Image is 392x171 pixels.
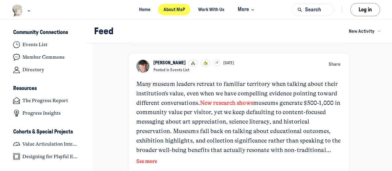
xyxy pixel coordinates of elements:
button: More [232,4,258,15]
a: Directory [8,64,85,76]
a: Progress Insights [8,108,85,119]
span: Share [329,61,341,68]
h4: Member Commons [22,54,65,60]
h4: Directory [22,67,44,73]
a: New research shows [200,99,253,106]
a: Home [134,4,156,15]
img: Museums as Progress logo [12,5,23,17]
button: Museums as Progress logo [12,4,32,17]
button: ResourcesCollapse space [8,84,85,94]
h3: Resources [13,85,37,92]
button: Cohorts & Special ProjectsCollapse space [8,127,85,137]
button: Community ConnectionsCollapse space [8,28,85,38]
span: +1 [215,61,218,65]
h4: Events List [22,42,47,48]
span: New Activity [349,28,375,35]
h3: Community Connections [13,29,68,36]
button: See more [136,158,157,165]
a: Work With Us [193,4,230,15]
button: Share [327,60,342,69]
button: View John H Falk profile+1[DATE]Posted in Events List [153,60,234,73]
button: New Activity [345,25,384,37]
a: Value Articulation Intensive (Cultural Leadership Lab) [8,138,85,150]
h3: Cohorts & Special Projects [13,129,73,135]
a: View John H Falk profile [153,60,186,66]
a: The Progress Report [8,95,85,106]
h4: Progress Insights [22,110,61,116]
a: About MaP [158,4,190,15]
h4: Value Articulation Intensive (Cultural Leadership Lab) [22,141,79,147]
header: Page Header [86,20,392,43]
a: View John H Falk profile [136,60,149,73]
h4: The Progress Report [22,98,68,104]
button: Log in [350,3,380,16]
button: Posted in Events List [153,68,189,73]
div: Many museum leaders retreat to familiar territory when talking about their institution’s value, e... [136,80,342,155]
a: Designing for Playful Engagement [8,151,85,162]
h4: Designing for Playful Engagement [22,154,79,160]
span: More [238,6,256,14]
h1: Feed [94,26,340,37]
a: Member Commons [8,52,85,63]
a: [DATE] [223,61,234,66]
button: Search [292,4,334,16]
a: Events List [8,39,85,50]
